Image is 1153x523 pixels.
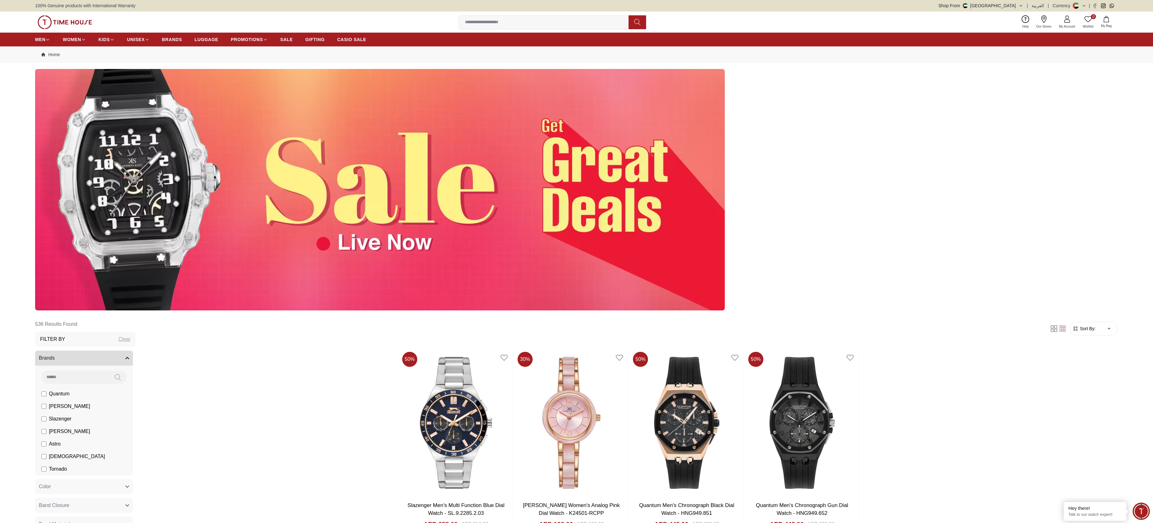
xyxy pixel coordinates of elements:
a: Our Stores [1033,14,1055,30]
span: GIFTING [305,36,325,43]
img: ... [35,69,725,310]
img: ... [38,15,92,29]
span: UNISEX [127,36,145,43]
a: WOMEN [63,34,86,45]
div: Currency [1053,3,1073,9]
a: Help [1019,14,1033,30]
span: Sort By: [1079,325,1096,332]
input: [PERSON_NAME] [41,429,46,434]
span: 0 [1091,14,1096,19]
a: SALE [280,34,293,45]
div: Clear [118,335,130,343]
span: [PERSON_NAME] [49,428,90,435]
div: Chat Widget [1133,503,1150,520]
img: Kenneth Scott Women's Analog Pink Dial Watch - K24501-RCPP [515,349,628,496]
a: UNISEX [127,34,149,45]
a: CASIO SALE [337,34,366,45]
nav: Breadcrumb [35,46,1118,63]
a: Slazenger Men's Multi Function Blue Dial Watch - SL.9.2285.2.03 [408,502,504,516]
span: KIDS [98,36,110,43]
span: Brands [39,354,55,362]
button: Color [35,479,133,494]
button: Band Closure [35,498,133,513]
input: Slazenger [41,416,46,421]
a: 0Wishlist [1079,14,1097,30]
input: [DEMOGRAPHIC_DATA] [41,454,46,459]
span: 50 % [633,352,648,367]
button: Sort By: [1072,325,1096,332]
span: [PERSON_NAME] [49,403,90,410]
span: My Account [1056,24,1078,29]
span: Astro [49,440,61,448]
span: PROMOTIONS [231,36,263,43]
span: Band Closure [39,502,69,509]
p: Talk to our watch expert! [1068,512,1122,517]
img: Quantum Men's Chronograph Black Dial Watch - HNG949.851 [630,349,743,496]
input: Tornado [41,467,46,472]
input: [PERSON_NAME] [41,404,46,409]
img: United Arab Emirates [963,3,968,8]
a: Instagram [1101,3,1106,8]
span: Tornado [49,465,67,473]
img: Quantum Men's Chronograph Gun Dial Watch - HNG949.652 [746,349,858,496]
span: My Bag [1098,24,1114,28]
a: MEN [35,34,50,45]
img: Slazenger Men's Multi Function Blue Dial Watch - SL.9.2285.2.03 [400,349,512,496]
div: Hey there! [1068,505,1122,511]
span: Wishlist [1080,24,1096,29]
a: Facebook [1092,3,1097,8]
span: | [1089,3,1090,9]
a: LUGGAGE [195,34,218,45]
span: 50 % [402,352,417,367]
button: Brands [35,351,133,366]
span: CASIO SALE [337,36,366,43]
span: 30 % [518,352,533,367]
a: KIDS [98,34,114,45]
a: Quantum Men's Chronograph Gun Dial Watch - HNG949.652 [756,502,848,516]
span: 50 % [748,352,763,367]
button: My Bag [1097,15,1115,29]
span: WOMEN [63,36,81,43]
input: Astro [41,441,46,446]
span: MEN [35,36,45,43]
h6: 536 Results Found [35,317,135,332]
a: Home [41,51,60,58]
span: Color [39,483,51,490]
button: Shop From[GEOGRAPHIC_DATA] [939,3,1023,9]
a: GIFTING [305,34,325,45]
span: Slazenger [49,415,71,423]
span: LUGGAGE [195,36,218,43]
span: | [1048,3,1049,9]
a: PROMOTIONS [231,34,268,45]
span: 100% Genuine products with International Warranty [35,3,135,9]
a: BRANDS [162,34,182,45]
input: Quantum [41,391,46,396]
a: Whatsapp [1109,3,1114,8]
span: Quantum [49,390,70,398]
button: العربية [1032,3,1044,9]
span: SALE [280,36,293,43]
span: Our Stores [1034,24,1054,29]
span: [DEMOGRAPHIC_DATA] [49,453,105,460]
span: | [1027,3,1028,9]
a: [PERSON_NAME] Women's Analog Pink Dial Watch - K24501-RCPP [523,502,620,516]
span: Help [1020,24,1031,29]
span: BRANDS [162,36,182,43]
a: Quantum Men's Chronograph Black Dial Watch - HNG949.851 [639,502,734,516]
h3: Filter By [40,335,65,343]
